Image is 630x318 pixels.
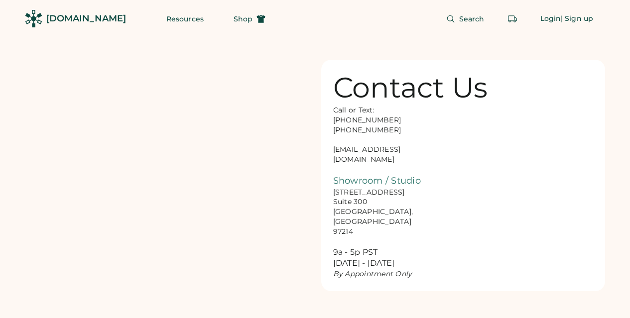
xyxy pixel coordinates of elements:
[333,106,433,279] div: Call or Text: [PHONE_NUMBER] [PHONE_NUMBER] [EMAIL_ADDRESS][DOMAIN_NAME] [STREET_ADDRESS] Suite 3...
[222,9,277,29] button: Shop
[333,247,395,268] font: 9a - 5p PST [DATE] - [DATE]
[434,9,497,29] button: Search
[503,9,522,29] button: Retrieve an order
[333,269,412,278] em: By Appointment Only
[154,9,216,29] button: Resources
[540,14,561,24] div: Login
[333,175,421,186] font: Showroom / Studio
[459,15,485,22] span: Search
[46,12,126,25] div: [DOMAIN_NAME]
[333,72,488,104] div: Contact Us
[234,15,252,22] span: Shop
[25,10,42,27] img: Rendered Logo - Screens
[561,14,593,24] div: | Sign up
